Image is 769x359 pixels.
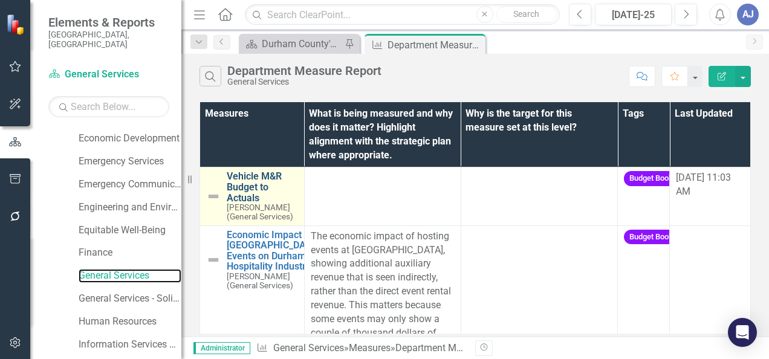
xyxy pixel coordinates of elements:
[395,342,515,354] div: Department Measure Report
[256,341,466,355] div: » »
[227,203,298,221] small: [PERSON_NAME] (General Services)
[200,167,305,225] td: Double-Click to Edit Right Click for Context Menu
[304,167,461,225] td: Double-Click to Edit
[262,36,342,51] div: Durham County's ClearPoint Site - Performance Management
[349,342,391,354] a: Measures
[624,230,678,245] span: Budget Book
[79,269,181,283] a: General Services
[461,167,617,225] td: Double-Click to Edit
[79,178,181,192] a: Emergency Communications (911)
[227,64,381,77] div: Department Measure Report
[513,9,539,19] span: Search
[79,132,181,146] a: Economic Development
[48,15,169,30] span: Elements & Reports
[245,4,560,25] input: Search ClearPoint...
[79,155,181,169] a: Emergency Services
[48,96,169,117] input: Search Below...
[79,224,181,238] a: Equitable Well-Being
[599,8,667,22] div: [DATE]-25
[206,253,221,267] img: Not Defined
[193,342,250,354] span: Administrator
[79,292,181,306] a: General Services - Solid Waste
[79,246,181,260] a: Finance
[79,338,181,352] a: Information Services & Technology
[79,201,181,215] a: Engineering and Environmental Services
[618,167,670,225] td: Double-Click to Edit
[227,230,320,272] a: Economic Impact of [GEOGRAPHIC_DATA] Events on Durham's Hospitality Industry
[48,30,169,50] small: [GEOGRAPHIC_DATA], [GEOGRAPHIC_DATA]
[227,77,381,86] div: General Services
[227,272,320,290] small: [PERSON_NAME] (General Services)
[624,171,678,186] span: Budget Book
[227,171,298,203] a: Vehicle M&R Budget to Actuals
[6,14,27,35] img: ClearPoint Strategy
[273,342,344,354] a: General Services
[595,4,672,25] button: [DATE]-25
[737,4,759,25] button: AJ
[48,68,169,82] a: General Services
[242,36,342,51] a: Durham County's ClearPoint Site - Performance Management
[388,37,482,53] div: Department Measure Report
[496,6,557,23] button: Search
[79,315,181,329] a: Human Resources
[206,189,221,204] img: Not Defined
[676,171,744,199] div: [DATE] 11:03 AM
[728,318,757,347] div: Open Intercom Messenger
